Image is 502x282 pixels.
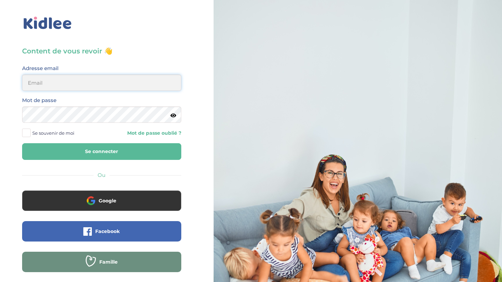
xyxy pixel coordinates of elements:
[22,202,181,209] a: Google
[99,259,118,265] span: Famille
[98,172,105,178] span: Ou
[22,74,181,91] input: Email
[22,263,181,270] a: Famille
[87,196,95,205] img: google.png
[22,190,181,211] button: Google
[22,64,58,73] label: Adresse email
[32,129,74,137] span: Se souvenir de moi
[22,252,181,272] button: Famille
[22,15,73,31] img: logo_kidlee_bleu
[22,143,181,160] button: Se connecter
[99,197,116,204] span: Google
[95,228,120,235] span: Facebook
[22,221,181,242] button: Facebook
[83,227,92,236] img: facebook.png
[22,233,181,239] a: Facebook
[107,130,181,136] a: Mot de passe oublié ?
[22,96,56,105] label: Mot de passe
[22,46,181,56] h3: Content de vous revoir 👋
